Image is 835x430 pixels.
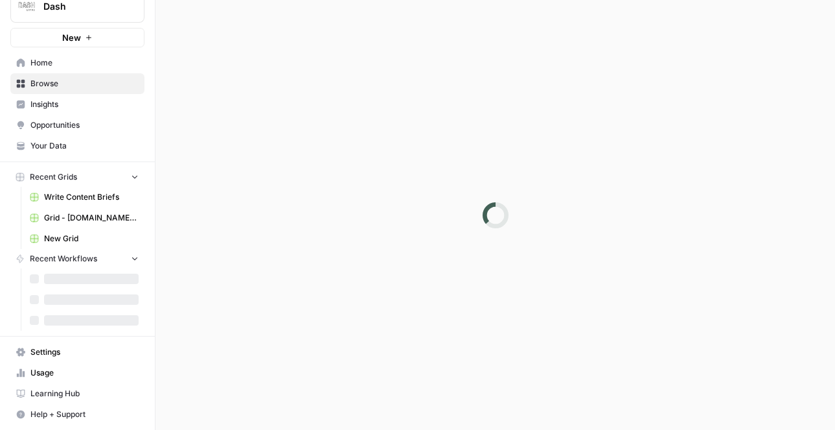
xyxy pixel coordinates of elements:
[44,212,139,224] span: Grid - [DOMAIN_NAME] Blog
[30,346,139,358] span: Settings
[30,253,97,265] span: Recent Workflows
[10,28,144,47] button: New
[10,342,144,363] a: Settings
[30,409,139,420] span: Help + Support
[30,367,139,379] span: Usage
[10,383,144,404] a: Learning Hub
[10,363,144,383] a: Usage
[30,99,139,110] span: Insights
[10,94,144,115] a: Insights
[44,191,139,203] span: Write Content Briefs
[44,233,139,245] span: New Grid
[24,228,144,249] a: New Grid
[10,249,144,269] button: Recent Workflows
[24,208,144,228] a: Grid - [DOMAIN_NAME] Blog
[62,31,81,44] span: New
[30,119,139,131] span: Opportunities
[10,73,144,94] a: Browse
[24,187,144,208] a: Write Content Briefs
[10,53,144,73] a: Home
[10,136,144,156] a: Your Data
[30,57,139,69] span: Home
[30,78,139,90] span: Browse
[30,171,77,183] span: Recent Grids
[10,167,144,187] button: Recent Grids
[30,388,139,400] span: Learning Hub
[30,140,139,152] span: Your Data
[10,404,144,425] button: Help + Support
[10,115,144,136] a: Opportunities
